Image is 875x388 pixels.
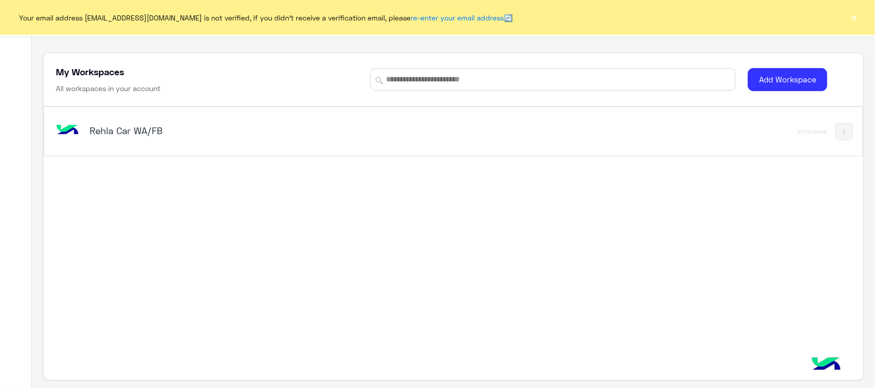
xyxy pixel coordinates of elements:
span: Your email address [EMAIL_ADDRESS][DOMAIN_NAME] is not verified, if you didn't receive a verifica... [19,12,513,23]
img: bot image [54,117,82,144]
button: × [849,12,860,23]
button: Add Workspace [748,68,827,91]
div: Enterprise [798,127,827,136]
h6: All workspaces in your account [56,83,160,94]
h5: Rehla Car WA/FB [90,124,377,137]
a: re-enter your email address [411,13,504,22]
h5: My Workspaces [56,66,124,78]
img: hulul-logo.png [808,347,844,383]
